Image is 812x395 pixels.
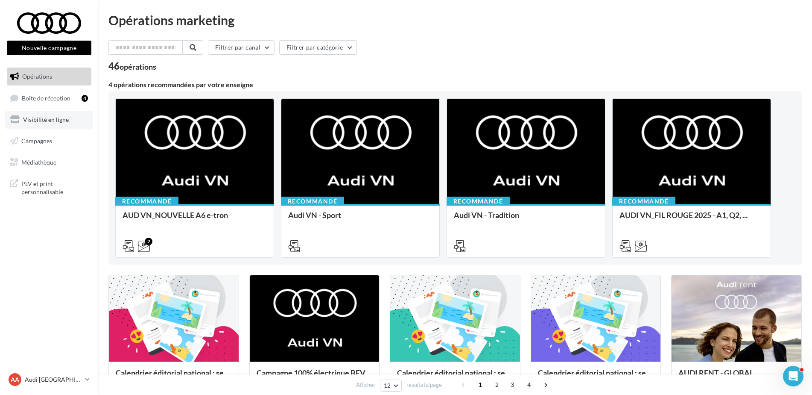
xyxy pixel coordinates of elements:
[108,14,802,27] div: Opérations marketing
[22,73,52,80] span: Opérations
[380,380,402,392] button: 12
[120,63,156,71] div: opérations
[25,375,82,384] p: Audi [GEOGRAPHIC_DATA]
[473,378,487,392] span: 1
[145,238,152,245] div: 2
[279,40,357,55] button: Filtrer par catégorie
[356,381,375,389] span: Afficher
[108,62,156,71] div: 46
[21,178,88,196] span: PLV et print personnalisable
[397,368,510,377] span: Calendrier éditorial national : se...
[281,197,344,206] div: Recommandé
[384,382,391,389] span: 12
[11,375,19,384] span: AA
[5,68,93,85] a: Opérations
[5,111,93,129] a: Visibilité en ligne
[454,210,519,220] span: Audi VN - Tradition
[116,368,229,377] span: Calendrier éditorial national : se...
[7,371,91,388] a: AA Audi [GEOGRAPHIC_DATA]
[115,197,178,206] div: Recommandé
[208,40,275,55] button: Filtrer par canal
[23,116,69,123] span: Visibilité en ligne
[82,95,88,102] div: 4
[406,381,442,389] span: résultats/page
[7,41,91,55] button: Nouvelle campagne
[783,366,803,386] iframe: Intercom live chat
[5,153,93,171] a: Médiathèque
[505,378,519,392] span: 3
[612,197,675,206] div: Recommandé
[123,210,228,220] span: AUD VN_NOUVELLE A6 e-tron
[5,174,93,200] a: PLV et print personnalisable
[619,210,748,220] span: AUDI VN_FIL ROUGE 2025 - A1, Q2, ...
[288,210,341,220] span: Audi VN - Sport
[522,378,536,392] span: 4
[21,137,52,144] span: Campagnes
[21,158,56,165] span: Médiathèque
[22,94,70,101] span: Boîte de réception
[5,89,93,107] a: Boîte de réception4
[490,378,504,392] span: 2
[447,197,510,206] div: Recommandé
[538,368,651,377] span: Calendrier éditorial national : se...
[5,132,93,150] a: Campagnes
[678,368,754,377] span: AUDI RENT - GLOBAL
[108,81,802,88] div: 4 opérations recommandées par votre enseigne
